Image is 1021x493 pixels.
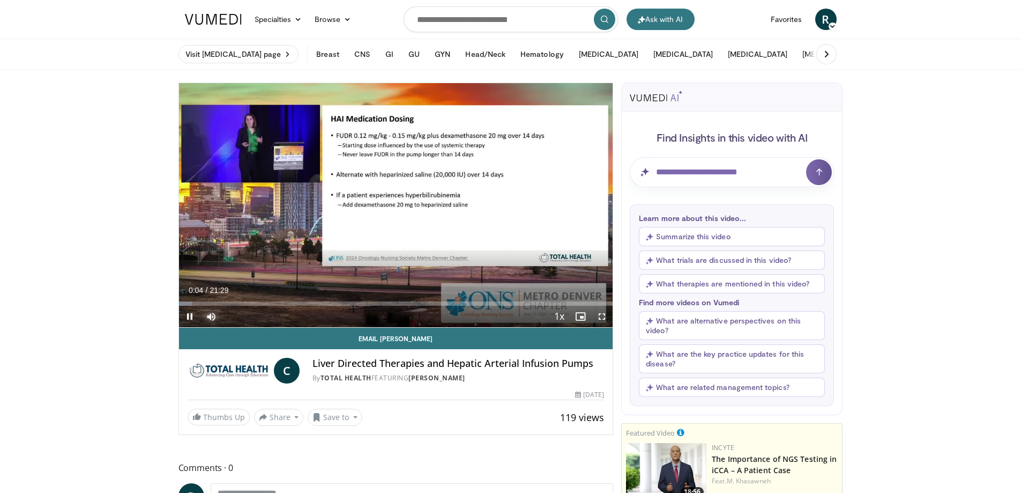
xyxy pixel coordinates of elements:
[639,311,825,340] button: What are alternative perspectives on this video?
[627,9,695,30] button: Ask with AI
[312,373,604,383] div: By FEATURING
[630,130,834,144] h4: Find Insights in this video with AI
[321,373,371,382] a: Total Health
[764,9,809,30] a: Favorites
[639,251,825,270] button: What trials are discussed in this video?
[404,6,618,32] input: Search topics, interventions
[647,43,719,65] button: [MEDICAL_DATA]
[308,409,362,426] button: Save to
[459,43,512,65] button: Head/Neck
[274,358,300,384] a: C
[639,378,825,397] button: What are related management topics?
[560,411,604,424] span: 119 views
[591,306,613,327] button: Fullscreen
[408,373,465,382] a: [PERSON_NAME]
[402,43,426,65] button: GU
[727,476,771,485] a: M. Khasawneh
[548,306,570,327] button: Playback Rate
[639,214,825,223] p: Learn more about this video...
[712,454,837,475] a: The Importance of NGS Testing in iCCA – A Patient Case
[312,358,604,370] h4: Liver Directed Therapies and Hepatic Arterial Infusion Pumps
[188,409,250,425] a: Thumbs Up
[639,298,825,307] p: Find more videos on Vumedi
[712,443,734,452] a: Incyte
[185,14,242,25] img: VuMedi Logo
[179,301,613,306] div: Progress Bar
[248,9,309,30] a: Specialties
[200,306,222,327] button: Mute
[206,286,208,295] span: /
[815,9,837,30] a: R
[721,43,794,65] button: [MEDICAL_DATA]
[570,306,591,327] button: Enable picture-in-picture mode
[428,43,457,65] button: GYN
[639,344,825,373] button: What are the key practice updates for this disease?
[712,476,838,486] div: Feat.
[308,9,357,30] a: Browse
[310,43,345,65] button: Breast
[178,45,299,63] a: Visit [MEDICAL_DATA] page
[572,43,645,65] button: [MEDICAL_DATA]
[639,274,825,293] button: What therapies are mentioned in this video?
[189,286,203,295] span: 0:04
[179,306,200,327] button: Pause
[188,358,270,384] img: Total Health
[630,157,834,187] input: Question for AI
[178,461,614,475] span: Comments 0
[348,43,377,65] button: CNS
[626,428,675,438] small: Featured Video
[575,390,604,400] div: [DATE]
[514,43,570,65] button: Hematology
[796,43,868,65] button: [MEDICAL_DATA]
[639,227,825,246] button: Summarize this video
[179,328,613,349] a: Email [PERSON_NAME]
[254,409,304,426] button: Share
[379,43,400,65] button: GI
[210,286,228,295] span: 21:29
[630,91,682,101] img: vumedi-ai-logo.svg
[179,83,613,328] video-js: Video Player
